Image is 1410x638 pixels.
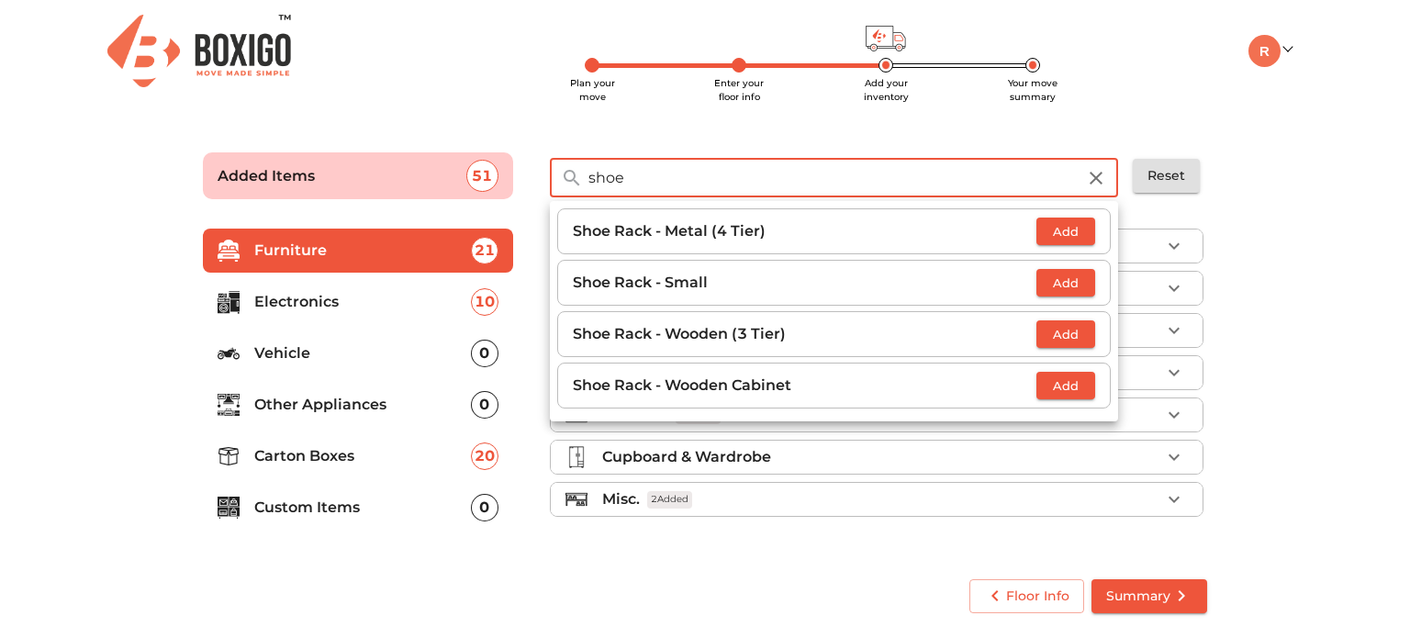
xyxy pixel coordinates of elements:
[1046,324,1086,345] span: Add
[1036,320,1095,349] button: Add
[565,488,587,510] img: misc
[1046,221,1086,242] span: Add
[1106,585,1192,608] span: Summary
[573,375,1036,397] p: Shoe Rack - Wooden Cabinet
[107,15,291,87] img: Boxigo
[573,220,1036,242] p: Shoe Rack - Metal (4 Tier)
[254,497,471,519] p: Custom Items
[565,446,587,468] img: cupboard_wardrobe
[570,77,615,103] span: Plan your move
[254,445,471,467] p: Carton Boxes
[864,77,909,103] span: Add your inventory
[1036,218,1095,246] button: Add
[254,240,471,262] p: Furniture
[573,272,1036,294] p: Shoe Rack - Small
[471,288,498,316] div: 10
[254,342,471,364] p: Vehicle
[1008,77,1057,103] span: Your move summary
[647,491,692,509] span: 2 Added
[1046,273,1086,294] span: Add
[573,323,1036,345] p: Shoe Rack - Wooden (3 Tier)
[984,585,1069,608] span: Floor Info
[471,340,498,367] div: 0
[1147,164,1185,187] span: Reset
[1046,375,1086,397] span: Add
[1036,269,1095,297] button: Add
[466,160,498,192] div: 51
[471,237,498,264] div: 21
[254,394,471,416] p: Other Appliances
[714,77,764,103] span: Enter your floor info
[602,488,640,510] p: Misc.
[1091,579,1207,613] button: Summary
[218,165,466,187] p: Added Items
[969,579,1084,613] button: Floor Info
[254,291,471,313] p: Electronics
[1036,372,1095,400] button: Add
[577,158,1087,197] input: Search Inventory
[471,391,498,419] div: 0
[471,442,498,470] div: 20
[471,494,498,521] div: 0
[1133,159,1200,193] button: Reset
[602,446,771,468] p: Cupboard & Wardrobe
